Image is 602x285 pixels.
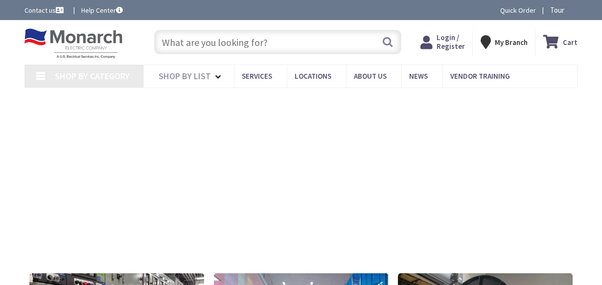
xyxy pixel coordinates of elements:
[500,5,536,15] a: Quick Order
[420,33,465,51] a: Login / Register
[55,70,130,82] span: Shop By Category
[154,30,401,54] input: What are you looking for?
[295,71,331,81] span: Locations
[563,33,578,51] strong: Cart
[159,70,211,82] span: Shop By List
[354,71,387,81] span: About Us
[550,5,575,15] span: Tour
[24,5,66,15] a: Contact us
[543,33,578,51] a: Cart
[409,71,428,81] span: News
[81,5,123,15] a: Help Center
[242,71,272,81] span: Services
[437,33,465,51] span: Login / Register
[495,38,528,47] strong: My Branch
[24,28,122,59] img: Monarch Electric Company
[450,71,510,81] span: Vendor Training
[481,33,528,51] div: My Branch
